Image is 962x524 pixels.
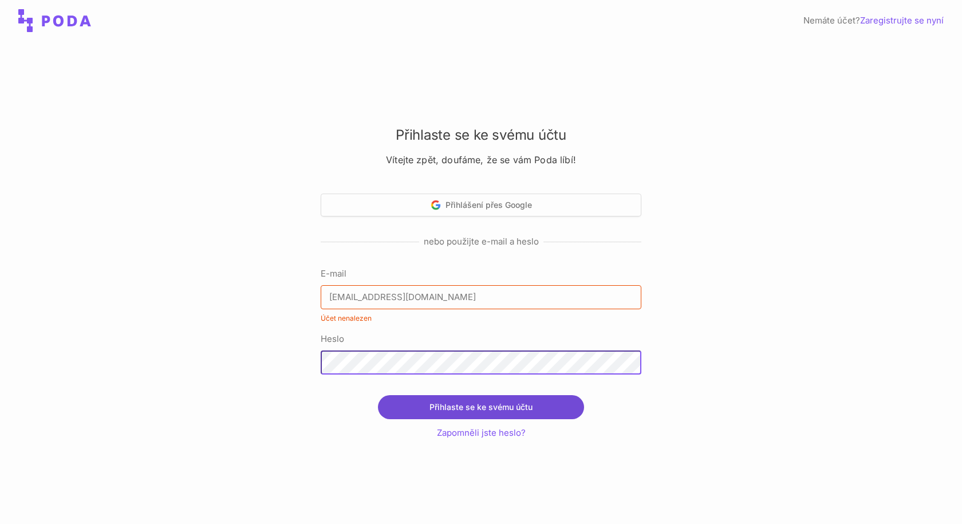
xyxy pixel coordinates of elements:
[429,402,533,412] font: Přihlaste se ke svému účtu
[378,395,584,419] button: Přihlaste se ke svému účtu
[386,154,576,166] font: Vítejte zpět, doufáme, že se vám Poda líbí!
[437,427,526,438] a: Zapomněli jste heslo?
[424,236,539,247] font: nebo použijte e-mail a heslo
[396,127,566,143] font: Přihlaste se ke svému účtu
[803,15,860,26] font: Nemáte účet?
[321,333,344,344] font: Heslo
[445,200,532,210] font: Přihlášení přes Google
[321,194,641,216] button: Přihlášení přes Google
[431,200,441,210] img: Logo Googlu
[321,268,346,279] font: E-mail
[860,15,944,26] a: Zaregistrujte se nyní
[321,314,372,322] font: Účet nenalezen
